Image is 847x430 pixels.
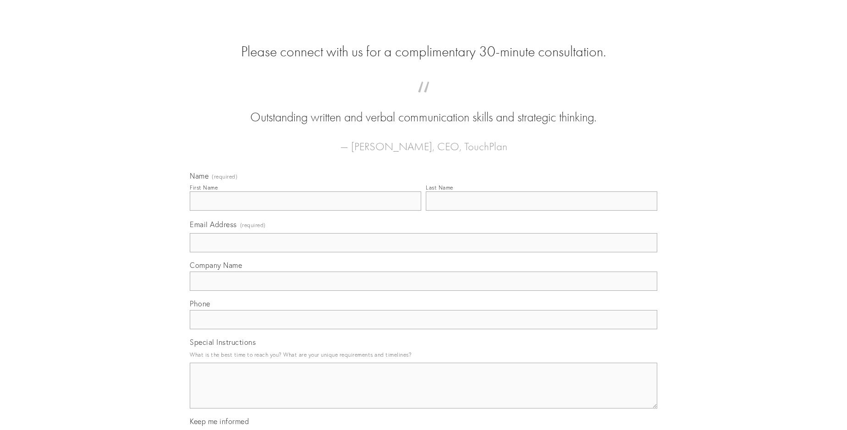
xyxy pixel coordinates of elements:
span: Email Address [190,220,237,229]
span: Keep me informed [190,417,249,426]
span: (required) [212,174,237,180]
span: “ [204,91,643,109]
span: Name [190,171,209,180]
blockquote: Outstanding written and verbal communication skills and strategic thinking. [204,91,643,126]
span: Special Instructions [190,337,256,347]
span: Company Name [190,261,242,270]
figcaption: — [PERSON_NAME], CEO, TouchPlan [204,126,643,156]
p: What is the best time to reach you? What are your unique requirements and timelines? [190,348,657,361]
span: (required) [240,219,266,231]
h2: Please connect with us for a complimentary 30-minute consultation. [190,43,657,60]
span: Phone [190,299,210,308]
div: Last Name [426,184,453,191]
div: First Name [190,184,218,191]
